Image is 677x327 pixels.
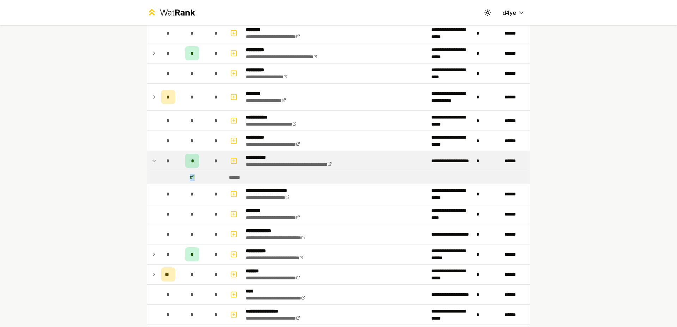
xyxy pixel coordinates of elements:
span: d4ye [502,8,516,17]
div: Wat [160,7,195,18]
span: Rank [175,7,195,18]
div: # 1 [190,174,195,181]
button: d4ye [497,6,530,19]
a: WatRank [147,7,195,18]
